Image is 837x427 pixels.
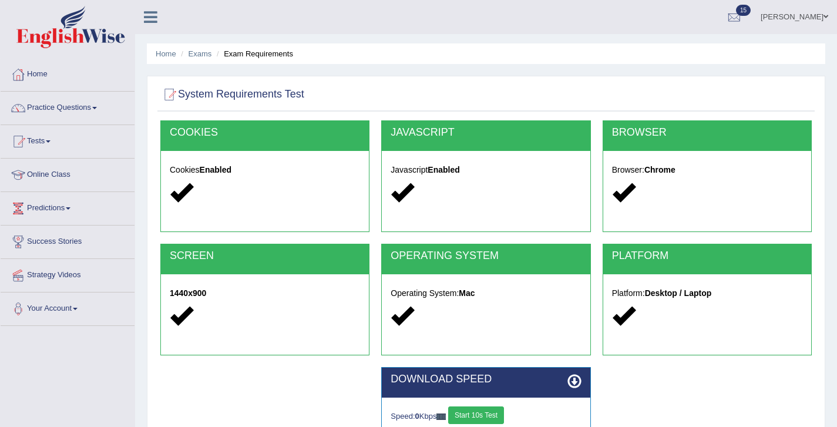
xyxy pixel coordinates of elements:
button: Start 10s Test [448,406,504,424]
img: ajax-loader-fb-connection.gif [436,413,446,420]
h2: SCREEN [170,250,360,262]
h5: Operating System: [391,289,581,298]
a: Your Account [1,292,135,322]
h2: System Requirements Test [160,86,304,103]
a: Exams [189,49,212,58]
h5: Platform: [612,289,802,298]
h5: Javascript [391,166,581,174]
a: Strategy Videos [1,259,135,288]
strong: Enabled [428,165,459,174]
a: Home [1,58,135,88]
h5: Cookies [170,166,360,174]
h2: BROWSER [612,127,802,139]
h5: Browser: [612,166,802,174]
strong: 0 [415,412,419,421]
strong: 1440x900 [170,288,206,298]
h2: JAVASCRIPT [391,127,581,139]
h2: DOWNLOAD SPEED [391,374,581,385]
a: Tests [1,125,135,154]
a: Predictions [1,192,135,221]
a: Practice Questions [1,92,135,121]
strong: Chrome [644,165,675,174]
span: 15 [736,5,751,16]
strong: Desktop / Laptop [645,288,712,298]
a: Success Stories [1,226,135,255]
h2: OPERATING SYSTEM [391,250,581,262]
strong: Mac [459,288,475,298]
h2: COOKIES [170,127,360,139]
div: Speed: Kbps [391,406,581,427]
li: Exam Requirements [214,48,293,59]
a: Home [156,49,176,58]
h2: PLATFORM [612,250,802,262]
a: Online Class [1,159,135,188]
strong: Enabled [200,165,231,174]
